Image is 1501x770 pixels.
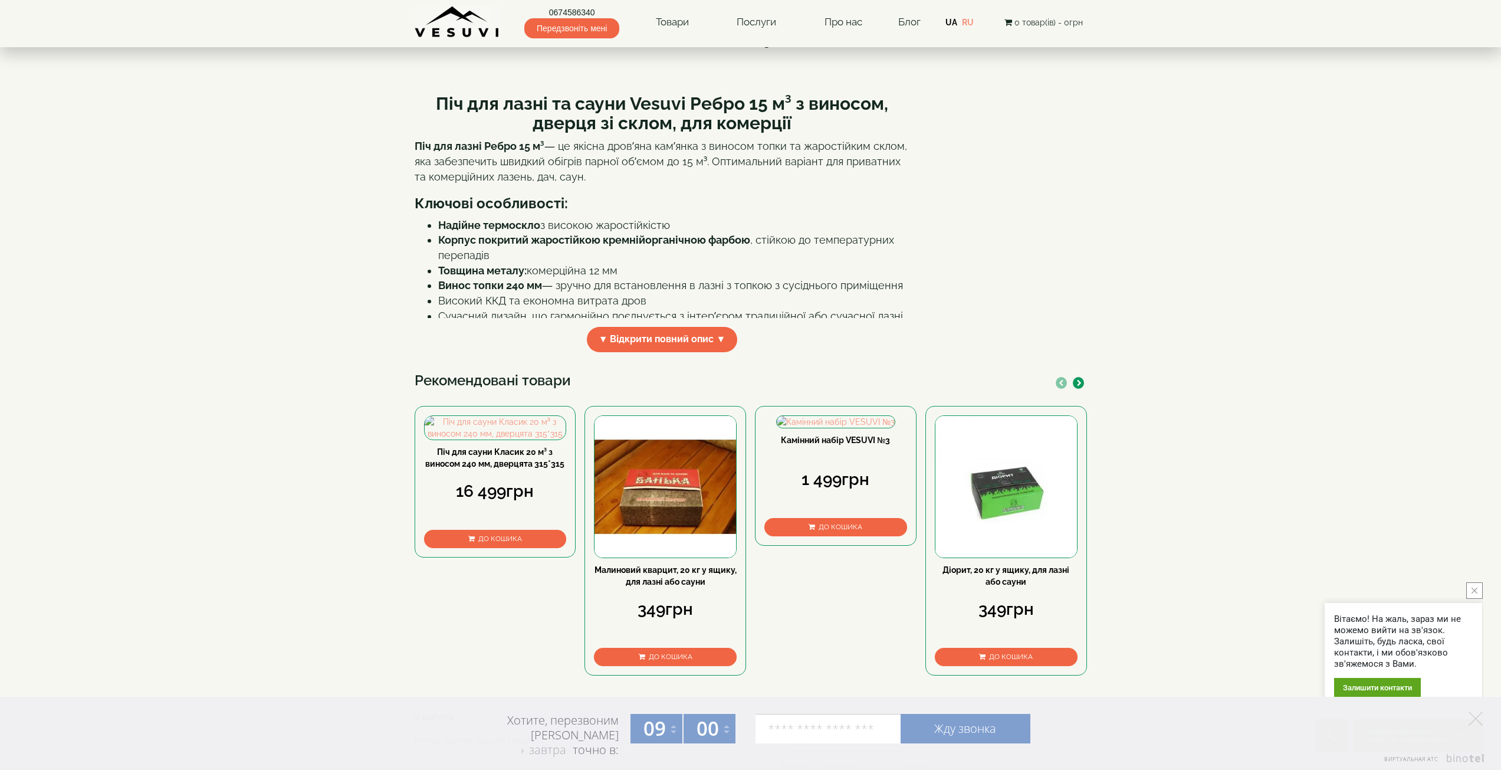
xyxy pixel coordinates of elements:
[594,648,737,666] button: До кошика
[425,416,566,440] img: Піч для сауни Класик 20 м³ з виносом 240 мм, дверцята 315*315
[415,373,1087,388] h3: Рекомендовані товари
[415,6,500,38] img: Завод VESUVI
[725,9,788,36] a: Послуги
[438,279,542,291] strong: Винос топки 240 мм
[478,535,522,543] span: До кошика
[935,598,1078,621] div: 349грн
[438,234,750,246] strong: Корпус покритий жаростійкою кремнійорганічною фарбою
[935,416,1077,558] img: Діорит, 20 кг у ящику, для лазні або сауни
[989,653,1033,661] span: До кошика
[424,530,567,548] button: До кошика
[595,565,737,586] a: Малиновий кварцит, 20 кг у ящику, для лазні або сауни
[436,93,888,133] strong: Піч для лазні та сауни Vesuvi Ребро 15 м³ з виносом, дверця зі склом, для комерції
[1001,16,1086,29] button: 0 товар(ів) - 0грн
[438,219,540,231] strong: Надійне термоскло
[945,18,957,27] a: UA
[901,714,1030,743] a: Жду звонка
[587,327,738,352] span: ▼ Відкрити повний опис ▼
[942,565,1069,586] a: Діорит, 20 кг у ящику, для лазні або сауни
[424,480,567,503] div: 16 499грн
[425,447,564,468] a: Піч для сауни Класик 20 м³ з виносом 240 мм, дверцята 315*315
[935,648,1078,666] button: До кошика
[438,264,527,277] strong: Товщина металу:
[644,9,701,36] a: Товари
[438,309,910,324] li: Сучасний дизайн, що гармонійно поєднується з інтер’єром традиційної або сучасної лазні
[438,278,910,293] li: — зручно для встановлення в лазні з топкою з сусіднього приміщення
[813,9,874,36] a: Про нас
[649,653,692,661] span: До кошика
[1334,678,1421,697] div: Залишити контакти
[764,518,907,536] button: До кошика
[819,523,862,531] span: До кошика
[529,742,566,758] span: завтра
[777,416,895,428] img: Камінний набір VESUVI №3
[438,232,910,263] li: , стійкою до температурних перепадів
[764,468,907,492] div: 1 499грн
[415,140,544,152] strong: Піч для лазні Ребро 15 м³
[643,715,666,742] span: 09
[524,18,619,38] span: Передзвоніть мені
[524,6,619,18] a: 0674586340
[594,598,737,621] div: 349грн
[415,195,568,212] strong: Ключові особливості:
[962,18,974,27] a: RU
[781,435,890,445] a: Камінний набір VESUVI №3
[595,416,736,558] img: Малиновий кварцит, 20 кг у ящику, для лазні або сауни
[898,16,921,28] a: Блог
[697,715,719,742] span: 00
[438,263,910,278] li: комерційна 12 мм
[1384,755,1438,763] span: Виртуальная АТС
[1377,754,1486,770] a: Виртуальная АТС
[415,139,910,184] p: — це якісна дров’яна кам’янка з виносом топки та жаростійким склом, яка забезпечить швидкий обігр...
[438,293,910,309] li: Високий ККД та економна витрата дров
[462,713,619,759] div: Хотите, перезвоним [PERSON_NAME] точно в:
[438,218,910,233] li: з високою жаростійкістю
[1466,582,1483,599] button: close button
[1334,614,1473,670] div: Вітаємо! На жаль, зараз ми не можемо вийти на зв'язок. Залишіть, будь ласка, свої контакти, і ми ...
[1014,18,1083,27] span: 0 товар(ів) - 0грн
